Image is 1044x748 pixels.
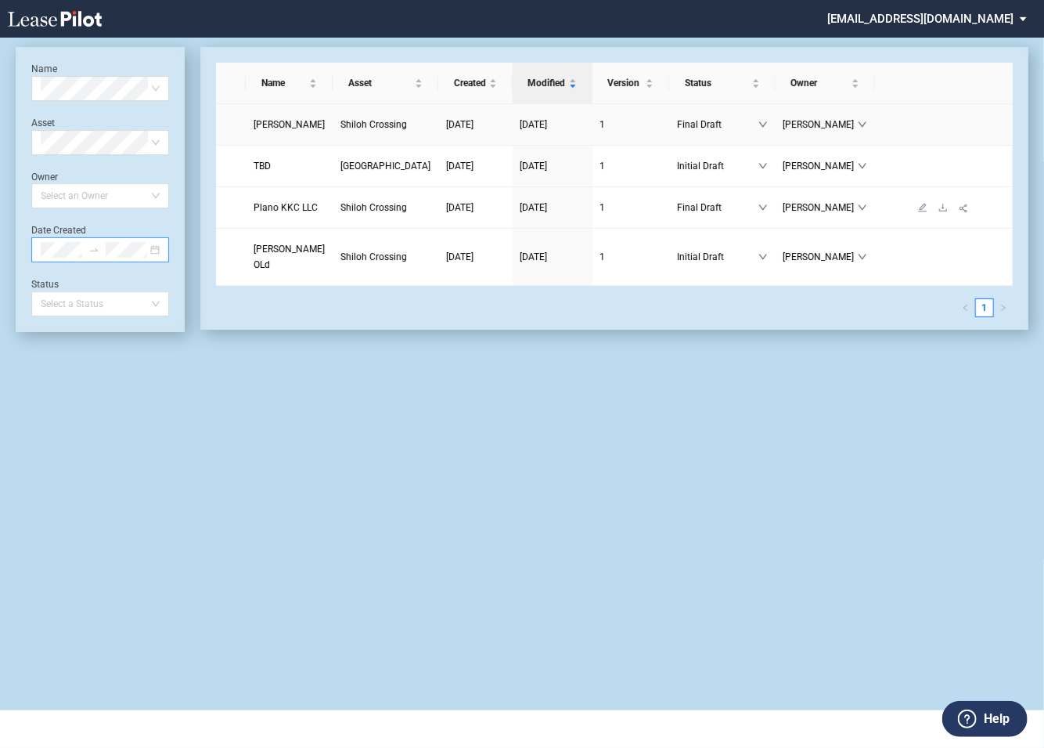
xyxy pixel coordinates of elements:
[446,161,473,172] span: [DATE]
[918,203,927,212] span: edit
[520,158,585,174] a: [DATE]
[858,203,867,212] span: down
[685,75,748,91] span: Status
[254,117,325,132] a: [PERSON_NAME]
[254,200,325,215] a: Plano KKC LLC
[677,200,758,215] span: Final Draft
[340,202,407,213] span: Shiloh Crossing
[758,252,768,262] span: down
[254,202,318,213] span: Plano KKC LLC
[600,158,662,174] a: 1
[528,75,566,91] span: Modified
[942,701,1028,737] button: Help
[600,200,662,215] a: 1
[959,203,970,214] span: share-alt
[261,75,306,91] span: Name
[520,119,548,130] span: [DATE]
[446,119,473,130] span: [DATE]
[333,63,438,104] th: Asset
[254,161,271,172] span: TBD
[254,119,325,130] span: Sky Lee
[246,63,333,104] th: Name
[340,117,430,132] a: Shiloh Crossing
[446,202,473,213] span: [DATE]
[677,158,758,174] span: Initial Draft
[340,158,430,174] a: [GEOGRAPHIC_DATA]
[677,117,758,132] span: Final Draft
[446,251,473,262] span: [DATE]
[677,249,758,265] span: Initial Draft
[592,63,670,104] th: Version
[520,251,548,262] span: [DATE]
[31,117,55,128] label: Asset
[956,298,975,317] button: left
[88,244,99,255] span: swap-right
[984,709,1010,729] label: Help
[758,120,768,129] span: down
[254,244,325,270] span: Sky Lee OLd
[858,161,867,171] span: down
[600,161,606,172] span: 1
[858,120,867,129] span: down
[348,75,412,91] span: Asset
[31,63,57,74] label: Name
[783,200,858,215] span: [PERSON_NAME]
[976,299,993,316] a: 1
[758,161,768,171] span: down
[858,252,867,262] span: down
[600,119,606,130] span: 1
[438,63,513,104] th: Created
[994,298,1013,317] li: Next Page
[956,298,975,317] li: Previous Page
[446,117,505,132] a: [DATE]
[520,161,548,172] span: [DATE]
[340,251,407,262] span: Shiloh Crossing
[783,117,858,132] span: [PERSON_NAME]
[783,158,858,174] span: [PERSON_NAME]
[31,172,58,182] label: Owner
[31,225,86,236] label: Date Created
[758,203,768,212] span: down
[31,279,59,290] label: Status
[608,75,643,91] span: Version
[975,298,994,317] li: 1
[513,63,592,104] th: Modified
[994,298,1013,317] button: right
[340,119,407,130] span: Shiloh Crossing
[520,249,585,265] a: [DATE]
[962,304,970,312] span: left
[340,249,430,265] a: Shiloh Crossing
[446,200,505,215] a: [DATE]
[254,158,325,174] a: TBD
[446,158,505,174] a: [DATE]
[520,200,585,215] a: [DATE]
[254,241,325,273] a: [PERSON_NAME] OLd
[600,117,662,132] a: 1
[600,251,606,262] span: 1
[600,202,606,213] span: 1
[999,304,1007,312] span: right
[454,75,486,91] span: Created
[88,244,99,255] span: to
[776,63,875,104] th: Owner
[669,63,775,104] th: Status
[938,203,948,212] span: download
[913,202,933,213] a: edit
[340,161,430,172] span: Preston Summerside Shopping Center
[600,249,662,265] a: 1
[791,75,848,91] span: Owner
[446,249,505,265] a: [DATE]
[520,117,585,132] a: [DATE]
[340,200,430,215] a: Shiloh Crossing
[520,202,548,213] span: [DATE]
[783,249,858,265] span: [PERSON_NAME]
